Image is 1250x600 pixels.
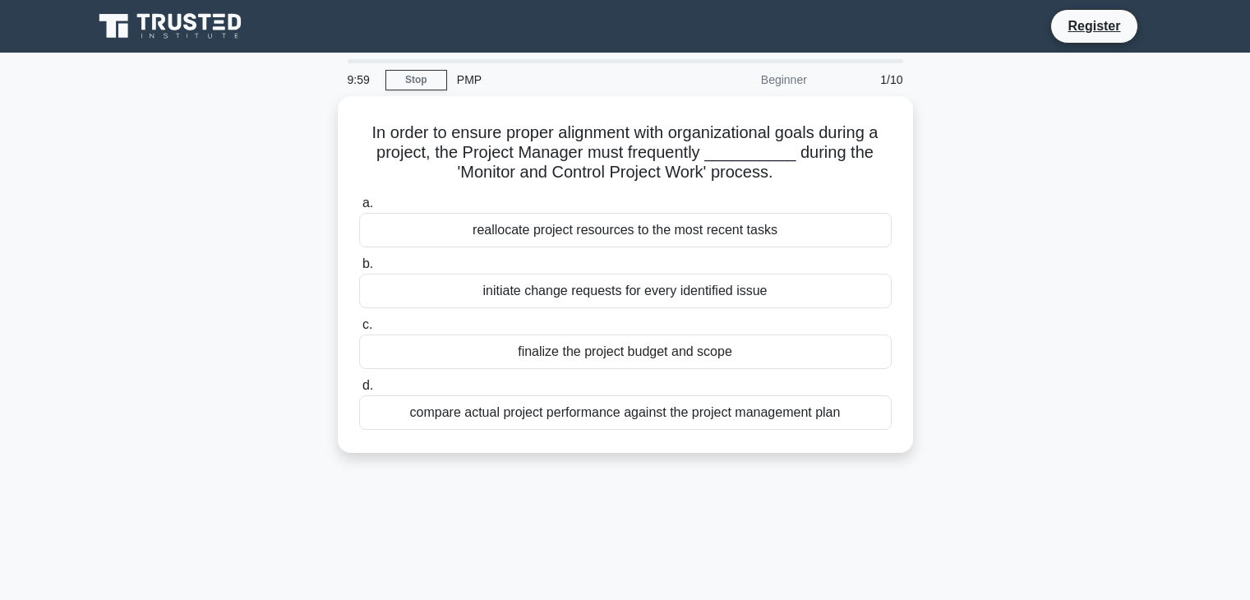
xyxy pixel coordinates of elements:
span: b. [362,256,373,270]
div: compare actual project performance against the project management plan [359,395,892,430]
a: Register [1058,16,1130,36]
div: Beginner [673,63,817,96]
span: d. [362,378,373,392]
span: a. [362,196,373,210]
div: reallocate project resources to the most recent tasks [359,213,892,247]
div: initiate change requests for every identified issue [359,274,892,308]
div: PMP [447,63,673,96]
h5: In order to ensure proper alignment with organizational goals during a project, the Project Manag... [357,122,893,183]
span: c. [362,317,372,331]
div: finalize the project budget and scope [359,335,892,369]
div: 9:59 [338,63,385,96]
div: 1/10 [817,63,913,96]
a: Stop [385,70,447,90]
